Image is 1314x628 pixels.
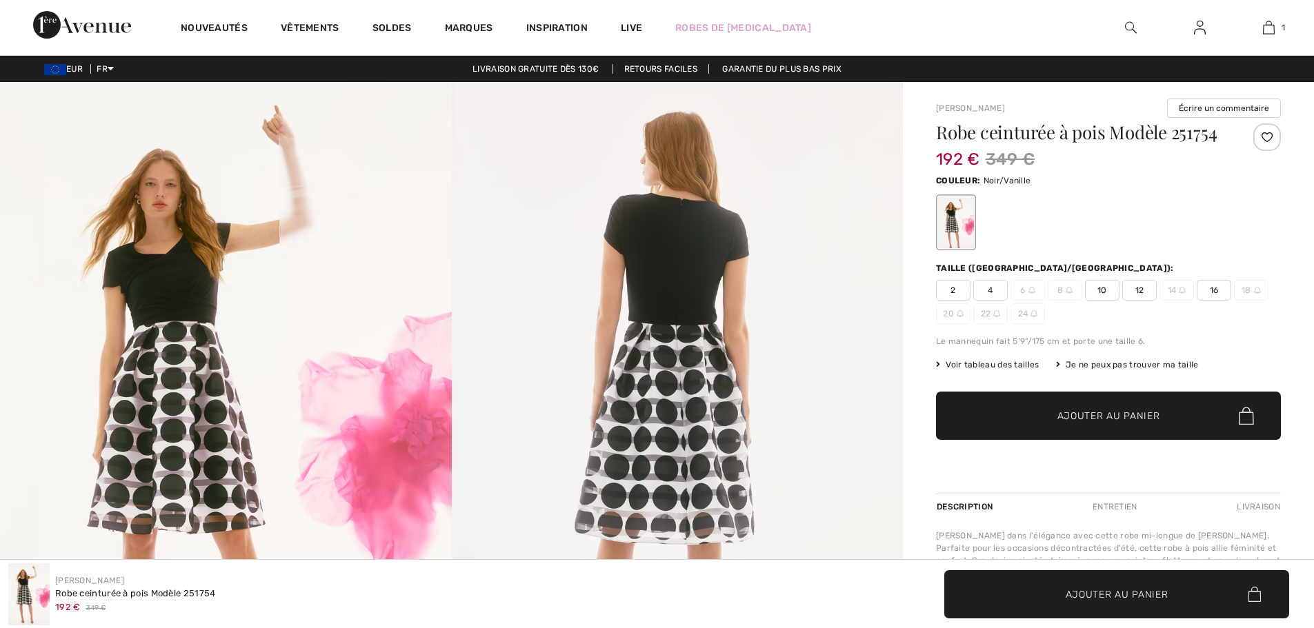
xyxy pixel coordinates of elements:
img: ring-m.svg [993,310,1000,317]
a: [PERSON_NAME] [55,576,124,585]
span: 2 [936,280,970,301]
a: Vêtements [281,22,339,37]
button: Ajouter au panier [936,392,1281,440]
img: 1ère Avenue [33,11,131,39]
img: recherche [1125,19,1137,36]
span: Ajouter au panier [1066,587,1168,601]
span: 8 [1048,280,1082,301]
img: Mes infos [1194,19,1206,36]
a: [PERSON_NAME] [936,103,1005,113]
img: ring-m.svg [1254,287,1261,294]
span: 6 [1011,280,1045,301]
div: Le mannequin fait 5'9"/175 cm et porte une taille 6. [936,335,1281,347]
div: Livraison [1233,494,1281,519]
span: 192 € [55,602,81,612]
span: 192 € [936,136,980,169]
a: Garantie du plus bas prix [711,64,853,74]
span: 16 [1197,280,1231,301]
div: [PERSON_NAME] dans l'élégance avec cette robe mi-longue de [PERSON_NAME]. Parfaite pour les occas... [936,529,1281,591]
a: Livraison gratuite dès 130€ [461,64,610,74]
iframe: Ouvre un widget dans lequel vous pouvez trouver plus d’informations [1226,525,1300,559]
span: Couleur: [936,176,980,185]
span: 12 [1122,280,1157,301]
img: Mon panier [1263,19,1275,36]
div: Je ne peux pas trouver ma taille [1056,358,1199,371]
div: Noir/Vanille [938,196,974,248]
div: Taille ([GEOGRAPHIC_DATA]/[GEOGRAPHIC_DATA]): [936,262,1177,274]
img: Euro [44,64,66,75]
img: ring-m.svg [1028,287,1035,294]
img: Bag.svg [1248,587,1261,602]
a: Nouveautés [181,22,248,37]
span: 20 [936,303,970,324]
span: 1 [1282,21,1285,34]
span: 24 [1011,303,1045,324]
span: EUR [44,64,88,74]
span: 349 € [86,603,106,614]
img: ring-m.svg [957,310,964,317]
span: 349 € [986,147,1035,172]
div: Entretien [1081,494,1149,519]
div: Robe ceinturée à pois Modèle 251754 [55,587,216,600]
img: ring-m.svg [1066,287,1073,294]
span: Voir tableau des tailles [936,358,1039,371]
span: 10 [1085,280,1119,301]
span: Inspiration [526,22,588,37]
a: Robes de [MEDICAL_DATA] [675,21,811,35]
a: Retours faciles [613,64,710,74]
span: 22 [973,303,1008,324]
div: Description [936,494,996,519]
a: Marques [445,22,493,37]
a: Live [621,21,642,35]
span: FR [97,64,114,74]
a: 1 [1235,19,1302,36]
span: Ajouter au panier [1057,409,1160,423]
span: 14 [1159,280,1194,301]
span: Noir/Vanille [984,176,1031,185]
h1: Robe ceinturée à pois Modèle 251754 [936,123,1224,141]
img: ring-m.svg [1031,310,1037,317]
button: Écrire un commentaire [1167,99,1281,118]
button: Ajouter au panier [944,570,1289,618]
img: Bag.svg [1239,407,1254,425]
a: Se connecter [1183,19,1217,37]
img: Robe Ceintur&eacute;e &agrave; Pois mod&egrave;le 251754 [8,563,50,625]
img: ring-m.svg [1179,287,1186,294]
a: Soldes [372,22,412,37]
span: 4 [973,280,1008,301]
span: 18 [1234,280,1268,301]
